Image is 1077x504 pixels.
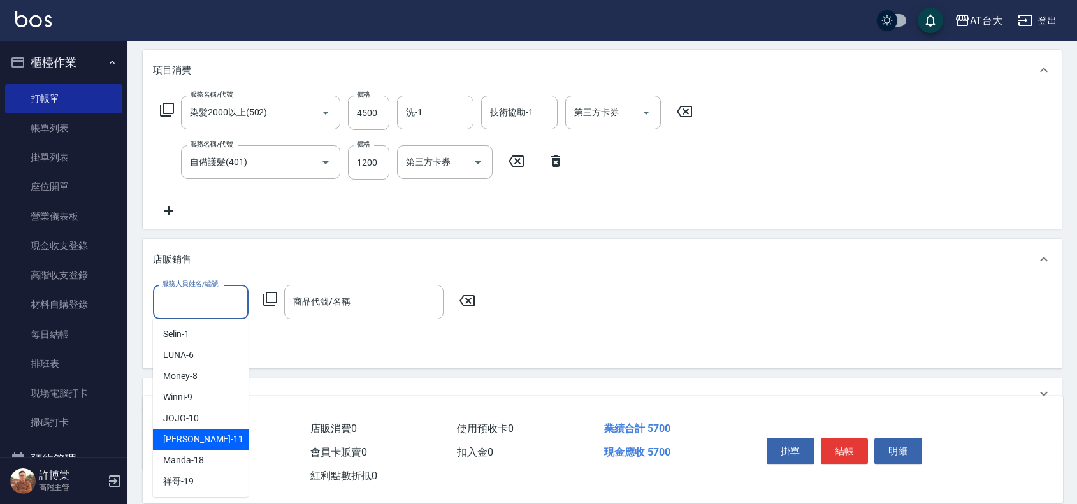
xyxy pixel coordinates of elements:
div: AT台大 [970,13,1002,29]
label: 服務名稱/代號 [190,140,233,149]
span: LUNA -6 [163,349,194,362]
span: Selin -1 [163,328,189,341]
button: 櫃檯作業 [5,46,122,79]
span: 現金應收 5700 [604,446,670,458]
span: Money -8 [163,370,198,383]
a: 掃碼打卡 [5,408,122,437]
p: 高階主管 [39,482,104,493]
a: 打帳單 [5,84,122,113]
h5: 許博棠 [39,469,104,482]
span: 扣入金 0 [457,446,493,458]
button: 預約管理 [5,443,122,476]
span: 祥哥 -19 [163,475,194,488]
a: 現場電腦打卡 [5,378,122,408]
span: 店販消費 0 [310,422,357,435]
a: 高階收支登錄 [5,261,122,290]
button: 登出 [1013,9,1062,32]
label: 服務人員姓名/編號 [162,279,218,289]
button: AT台大 [950,8,1008,34]
button: Open [636,103,656,123]
span: [PERSON_NAME] -11 [163,433,243,446]
span: Winni -9 [163,391,192,404]
span: 紅利點數折抵 0 [310,470,377,482]
div: 店販銷售 [143,239,1062,280]
button: 結帳 [821,438,869,464]
button: Open [315,103,336,123]
a: 材料自購登錄 [5,290,122,319]
span: Manda -18 [163,454,204,467]
div: 預收卡販賣 [143,378,1062,409]
span: 會員卡販賣 0 [310,446,367,458]
a: 座位開單 [5,172,122,201]
button: 掛單 [767,438,814,464]
label: 價格 [357,140,370,149]
div: 項目消費 [143,50,1062,90]
span: 使用預收卡 0 [457,422,514,435]
a: 帳單列表 [5,113,122,143]
img: Logo [15,11,52,27]
label: 價格 [357,90,370,99]
label: 服務名稱/代號 [190,90,233,99]
a: 排班表 [5,349,122,378]
button: 明細 [874,438,922,464]
p: 店販銷售 [153,253,191,266]
a: 現金收支登錄 [5,231,122,261]
span: JOJO -10 [163,412,199,425]
p: 項目消費 [153,64,191,77]
a: 每日結帳 [5,320,122,349]
button: Open [468,152,488,173]
button: Open [315,152,336,173]
a: 營業儀表板 [5,202,122,231]
img: Person [10,468,36,494]
span: 業績合計 5700 [604,422,670,435]
a: 掛單列表 [5,143,122,172]
button: save [918,8,943,33]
